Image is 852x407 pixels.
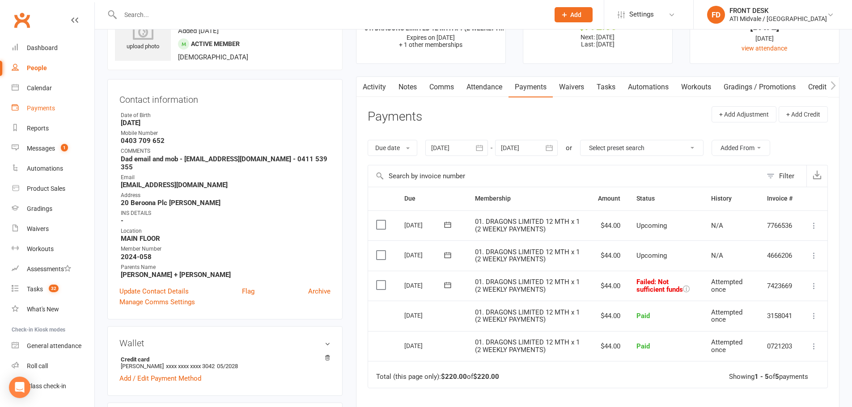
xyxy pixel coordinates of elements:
a: People [12,58,94,78]
input: Search... [118,8,543,21]
a: Gradings / Promotions [717,77,802,97]
a: Notes [392,77,423,97]
div: Automations [27,165,63,172]
a: Gradings [12,199,94,219]
span: [DEMOGRAPHIC_DATA] [178,53,248,61]
button: Filter [762,165,806,187]
a: Flag [242,286,254,297]
div: Address [121,191,331,200]
a: Payments [12,98,94,118]
strong: 5 [775,373,779,381]
td: 3158041 [759,301,801,331]
div: INS DETAILS [121,209,331,218]
button: + Add Adjustment [712,106,776,122]
a: Workouts [675,77,717,97]
div: COMMENTS [121,147,331,155]
p: Next: [DATE] Last: [DATE] [531,34,664,48]
div: Calendar [27,84,52,92]
span: Active member [191,40,240,47]
a: Payments [509,77,553,97]
div: People [27,64,47,71]
div: upload photo [115,22,171,51]
div: Assessments [27,265,71,273]
th: History [703,187,759,210]
span: Attempted once [711,308,742,324]
button: + Add Credit [779,106,828,122]
div: What's New [27,306,59,313]
th: Membership [467,187,590,210]
span: 05/2028 [217,363,238,369]
a: Product Sales [12,179,94,199]
th: Status [628,187,704,210]
span: Expires on [DATE] [407,34,455,41]
td: 0721203 [759,331,801,361]
a: view attendance [742,45,787,52]
time: Added [DATE] [178,27,219,35]
a: Workouts [12,239,94,259]
button: Add [555,7,593,22]
div: [DATE] [404,308,445,322]
strong: [EMAIL_ADDRESS][DOMAIN_NAME] [121,181,331,189]
div: Date of Birth [121,111,331,120]
div: Parents Name [121,263,331,272]
a: Add / Edit Payment Method [119,373,201,384]
td: 4666206 [759,240,801,271]
td: $44.00 [590,240,628,271]
strong: 1 - 5 [755,373,769,381]
a: Reports [12,118,94,138]
a: Calendar [12,78,94,98]
span: N/A [711,252,723,260]
strong: 0403 709 652 [121,137,331,145]
a: Clubworx [11,9,33,31]
span: : Not sufficient funds [636,278,683,294]
a: Update Contact Details [119,286,189,297]
div: Gradings [27,205,52,212]
td: 7423669 [759,271,801,301]
th: Invoice # [759,187,801,210]
span: Attempted once [711,338,742,354]
div: $792.00 [531,22,664,31]
div: [DATE] [404,248,445,262]
a: General attendance kiosk mode [12,336,94,356]
div: General attendance [27,342,81,349]
div: Dashboard [27,44,58,51]
div: Location [121,227,331,235]
strong: [PERSON_NAME] + [PERSON_NAME] [121,271,331,279]
strong: $220.00 [441,373,467,381]
div: Tasks [27,285,43,293]
span: + 1 other memberships [399,41,462,48]
div: Reports [27,125,49,132]
span: Paid [636,312,650,320]
div: Waivers [27,225,49,232]
a: Automations [622,77,675,97]
div: [DATE] [404,339,445,352]
a: Waivers [12,219,94,239]
strong: $220.00 [473,373,499,381]
button: Added From [712,140,770,156]
div: Messages [27,145,55,152]
td: 7766536 [759,210,801,241]
div: Payments [27,105,55,112]
div: FD [707,6,725,24]
div: Class check-in [27,382,66,390]
strong: - [121,217,331,225]
th: Amount [590,187,628,210]
a: Waivers [553,77,590,97]
div: Workouts [27,245,54,252]
div: Filter [779,171,794,181]
a: Manage Comms Settings [119,297,195,307]
td: $44.00 [590,271,628,301]
strong: Dad email and mob - [EMAIL_ADDRESS][DOMAIN_NAME] - 0411 539 355 [121,155,331,171]
a: Comms [423,77,460,97]
button: Due date [368,140,417,156]
span: Attempted once [711,278,742,294]
div: [DATE] [698,34,831,43]
div: Member Number [121,245,331,253]
span: Settings [629,4,654,25]
strong: MAIN FLOOR [121,235,331,243]
h3: Wallet [119,338,331,348]
span: Paid [636,342,650,350]
span: N/A [711,222,723,230]
span: 01. DRAGONS LIMITED 12 MTH x 1 (2 WEEKLY PAYMENTS) [475,308,580,324]
a: Dashboard [12,38,94,58]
